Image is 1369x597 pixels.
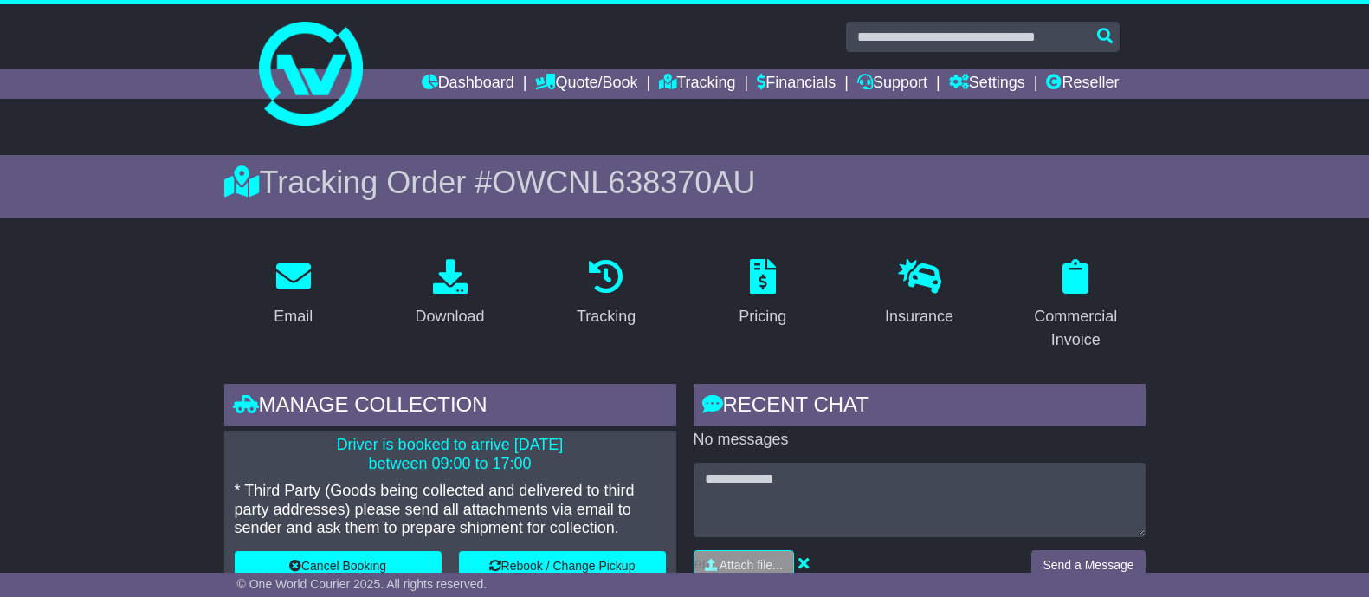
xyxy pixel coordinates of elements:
a: Email [262,253,324,334]
button: Send a Message [1031,550,1145,581]
a: Support [857,69,927,99]
div: Pricing [739,305,786,328]
div: Tracking [577,305,636,328]
span: OWCNL638370AU [492,165,755,200]
p: No messages [694,431,1146,450]
span: © One World Courier 2025. All rights reserved. [237,577,488,591]
a: Reseller [1046,69,1119,99]
a: Dashboard [422,69,514,99]
div: Insurance [885,305,953,328]
a: Quote/Book [535,69,637,99]
a: Settings [949,69,1025,99]
p: * Third Party (Goods being collected and delivered to third party addresses) please send all atta... [235,482,666,538]
a: Commercial Invoice [1006,253,1146,358]
a: Tracking [565,253,647,334]
a: Insurance [874,253,965,334]
div: Commercial Invoice [1017,305,1134,352]
a: Pricing [727,253,798,334]
div: RECENT CHAT [694,384,1146,431]
div: Tracking Order # [224,164,1146,201]
button: Cancel Booking [235,551,442,581]
div: Manage collection [224,384,676,431]
div: Email [274,305,313,328]
div: Download [415,305,484,328]
a: Financials [757,69,836,99]
button: Rebook / Change Pickup [459,551,666,581]
p: Driver is booked to arrive [DATE] between 09:00 to 17:00 [235,436,666,473]
a: Download [404,253,495,334]
a: Tracking [659,69,735,99]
